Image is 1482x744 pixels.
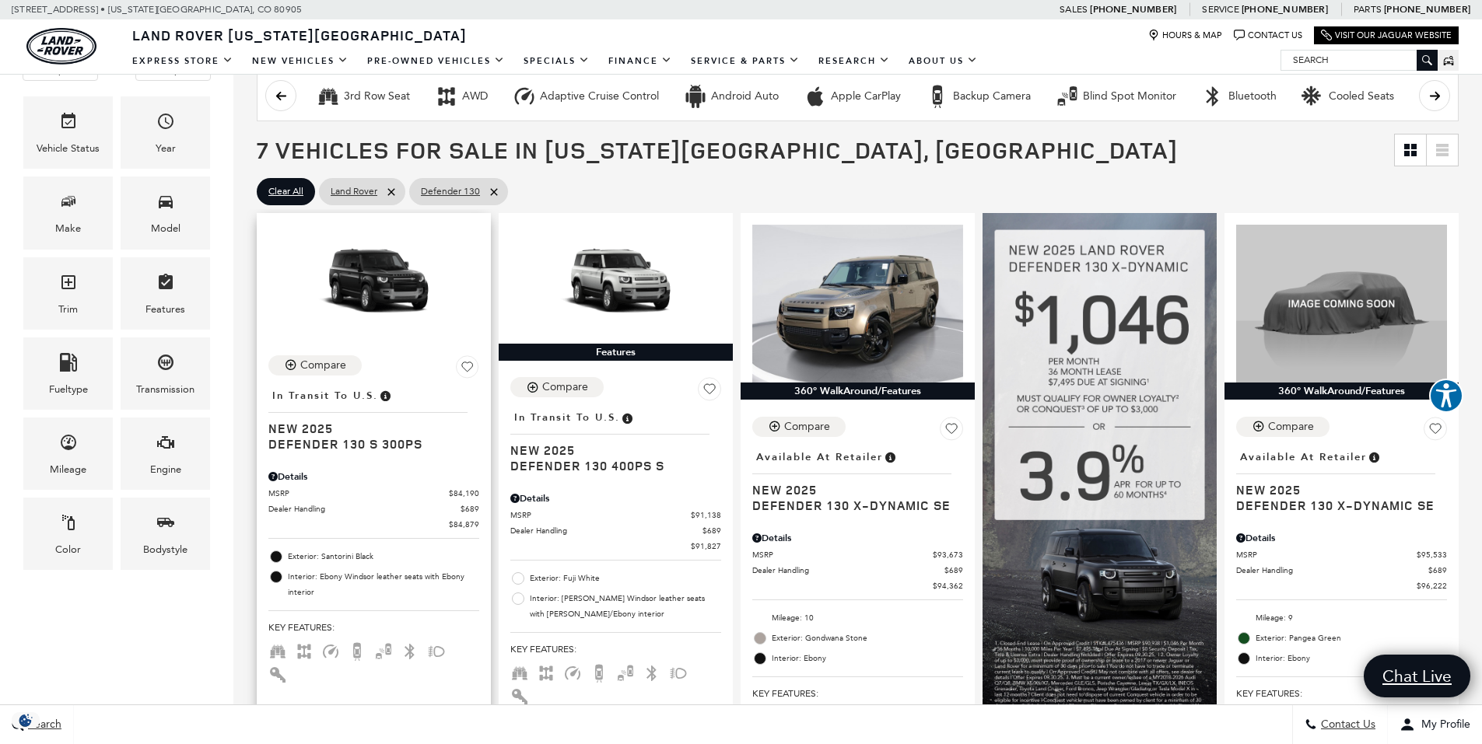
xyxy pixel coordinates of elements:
div: 3rd Row Seat [344,89,410,103]
button: Compare Vehicle [268,355,362,375]
span: Interior: Ebony [1256,651,1447,666]
img: 2025 LAND ROVER Defender 130 X-Dynamic SE [1236,225,1447,382]
span: Make [59,188,78,220]
span: Land Rover [331,182,377,201]
button: Save Vehicle [698,377,721,407]
span: $689 [944,564,963,576]
span: Land Rover [US_STATE][GEOGRAPHIC_DATA] [132,26,467,44]
span: Exterior: Santorini Black [288,549,479,564]
div: Features [499,344,733,361]
a: Research [809,47,899,75]
div: Make [55,220,81,237]
img: Land Rover [26,28,96,65]
span: $96,222 [1417,580,1447,592]
input: Search [1281,51,1437,69]
span: Sales [1060,4,1088,15]
span: $93,673 [933,549,963,561]
span: In Transit to U.S. [272,387,378,404]
aside: Accessibility Help Desk [1429,379,1463,416]
div: Bluetooth [1228,89,1277,103]
span: AWD [295,644,314,655]
span: $91,827 [691,540,721,552]
span: MSRP [1236,549,1417,561]
span: $95,533 [1417,549,1447,561]
img: 2025 LAND ROVER Defender 130 S 300PS [268,225,479,343]
span: Fog Lights [669,666,688,677]
div: ColorColor [23,498,113,570]
span: Engine [156,429,175,461]
div: AWD [462,89,488,103]
button: Compare Vehicle [510,377,604,397]
span: Interior Accents [510,690,529,700]
span: Dealer Handling [510,525,702,536]
a: Hours & Map [1148,30,1222,41]
span: Defender 130 X-Dynamic SE [752,498,951,513]
a: land-rover [26,28,96,65]
span: Adaptive Cruise Control [321,644,340,655]
span: Key Features : [752,685,963,702]
span: Vehicle is in stock and ready for immediate delivery. Due to demand, availability is subject to c... [883,449,897,466]
div: Model [151,220,180,237]
a: MSRP $84,190 [268,487,479,499]
div: Android Auto [711,89,779,103]
a: $96,222 [1236,580,1447,592]
span: Bodystyle [156,509,175,541]
span: Defender 130 S 300PS [268,436,468,452]
div: MileageMileage [23,417,113,490]
span: Exterior: Pangea Green [1256,630,1447,646]
span: Adaptive Cruise Control [563,666,582,677]
div: Apple CarPlay [804,85,827,108]
span: Interior: [PERSON_NAME] Windsor leather seats with [PERSON_NAME]/Ebony interior [530,591,721,622]
span: Backup Camera [348,644,366,655]
a: [PHONE_NUMBER] [1242,3,1328,16]
button: Explore your accessibility options [1429,379,1463,413]
span: New 2025 [268,421,468,436]
span: Mileage [59,429,78,461]
a: Pre-Owned Vehicles [358,47,514,75]
a: Specials [514,47,599,75]
div: Blind Spot Monitor [1056,85,1079,108]
span: Available at Retailer [756,449,883,466]
span: Trim [59,269,78,301]
div: Backup Camera [953,89,1031,103]
div: 3rd Row Seat [317,85,340,108]
a: In Transit to U.S.New 2025Defender 130 400PS S [510,407,721,473]
span: Vehicle is in stock and ready for immediate delivery. Due to demand, availability is subject to c... [1367,449,1381,466]
div: AWD [435,85,458,108]
span: Service [1202,4,1239,15]
div: Engine [150,461,181,478]
span: Exterior: Fuji White [530,571,721,586]
button: scroll right [1419,80,1450,111]
img: 2025 LAND ROVER Defender 130 400PS S [510,225,721,343]
div: Cooled Seats [1302,85,1325,108]
span: Vehicle has shipped from factory of origin. Estimated time of delivery to Retailer is on average ... [620,409,634,426]
button: Blind Spot MonitorBlind Spot Monitor [1047,80,1185,113]
span: Key Features : [268,619,479,636]
a: Finance [599,47,681,75]
button: Save Vehicle [456,355,479,385]
div: 360° WalkAround/Features [741,382,975,400]
span: New 2025 [510,442,709,458]
div: Pricing Details - Defender 130 X-Dynamic SE [752,531,963,545]
img: 2025 LAND ROVER Defender 130 X-Dynamic SE [752,225,963,382]
a: MSRP $95,533 [1236,549,1447,561]
div: Compare [1268,420,1314,434]
li: Mileage: 9 [1236,608,1447,628]
span: Contact Us [1317,718,1375,732]
img: Opt-Out Icon [8,712,44,728]
div: Trim [58,301,78,318]
div: Pricing Details - Defender 130 400PS S [510,491,721,505]
span: Exterior: Gondwana Stone [772,630,963,646]
div: Apple CarPlay [831,89,901,103]
span: Key Features : [1236,685,1447,702]
div: 360° WalkAround/Features [1224,382,1459,400]
button: Backup CameraBackup Camera [917,80,1039,113]
span: Blind Spot Monitor [616,666,635,677]
span: Interior Accents [268,668,287,679]
a: Land Rover [US_STATE][GEOGRAPHIC_DATA] [123,26,476,44]
div: Backup Camera [926,85,949,108]
a: [PHONE_NUMBER] [1384,3,1470,16]
a: Dealer Handling $689 [268,503,479,515]
span: New 2025 [1236,482,1435,498]
div: Android Auto [684,85,707,108]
